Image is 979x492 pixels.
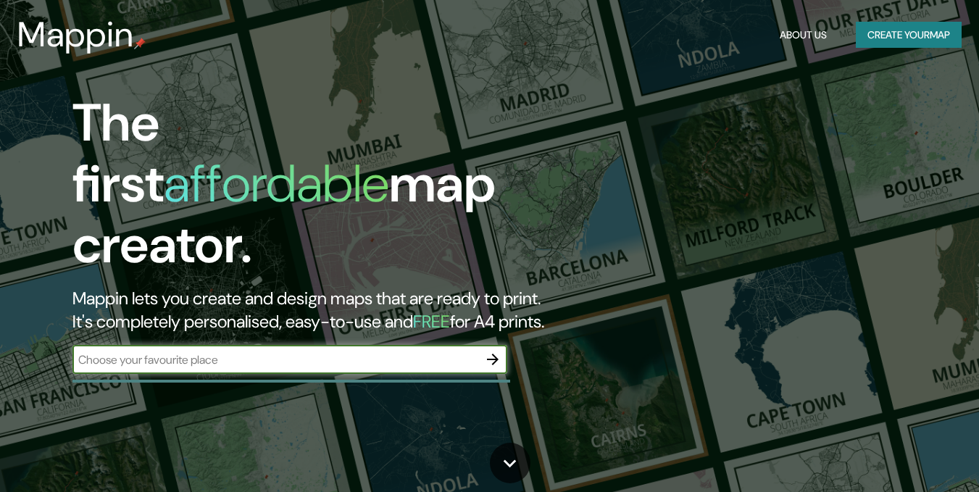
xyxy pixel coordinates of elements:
h2: Mappin lets you create and design maps that are ready to print. It's completely personalised, eas... [72,287,562,333]
h3: Mappin [17,14,134,55]
button: Create yourmap [856,22,962,49]
h5: FREE [413,310,450,333]
img: mappin-pin [134,38,146,49]
h1: The first map creator. [72,93,562,287]
button: About Us [774,22,833,49]
h1: affordable [164,150,389,217]
input: Choose your favourite place [72,351,478,368]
